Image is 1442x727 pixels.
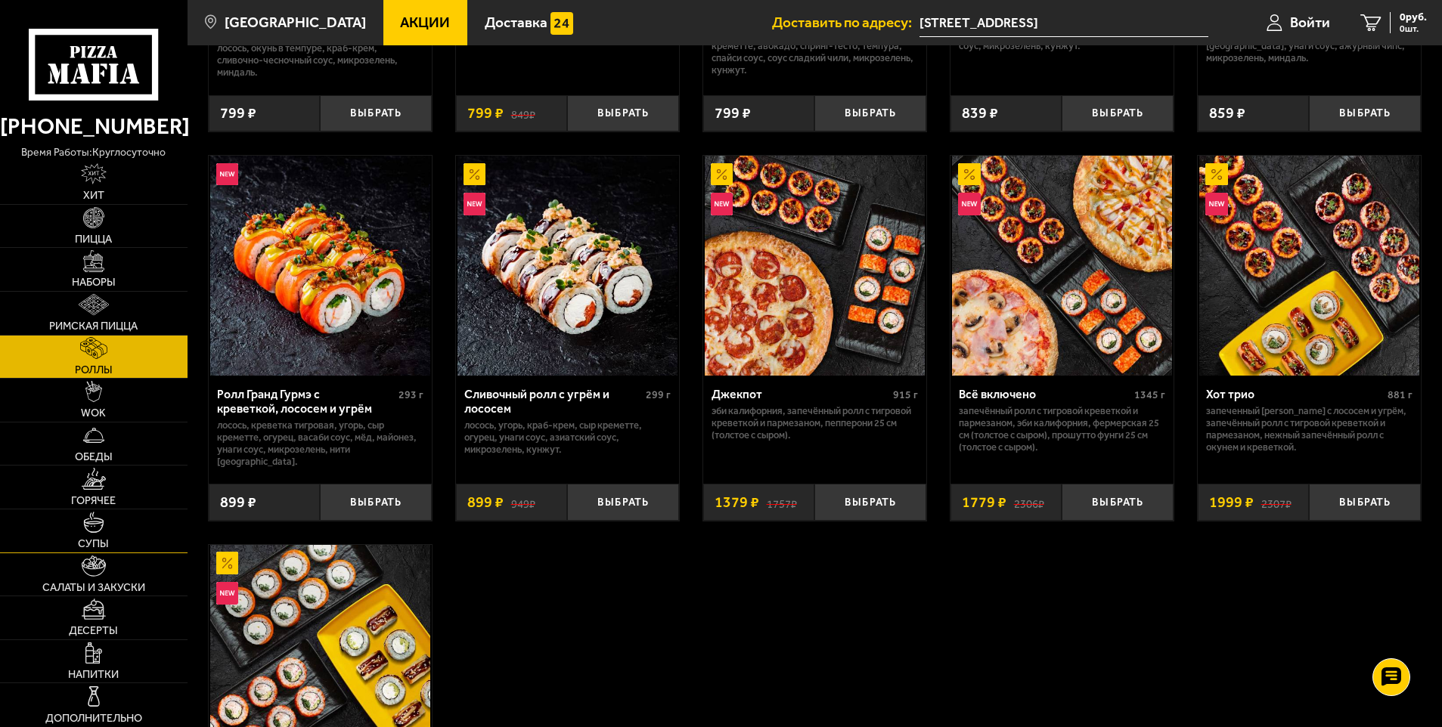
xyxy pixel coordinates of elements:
[1209,106,1245,121] span: 859 ₽
[712,387,889,401] div: Джекпот
[42,583,145,593] span: Салаты и закуски
[398,388,423,401] span: 293 г
[715,106,751,121] span: 799 ₽
[1206,387,1384,401] div: Хот трио
[467,106,504,121] span: 799 ₽
[1309,484,1421,521] button: Выбрать
[952,156,1172,376] img: Всё включено
[464,163,486,186] img: Акционный
[485,15,547,29] span: Доставка
[220,495,256,510] span: 899 ₽
[962,495,1006,510] span: 1779 ₽
[72,277,116,288] span: Наборы
[893,388,918,401] span: 915 г
[320,484,432,521] button: Выбрать
[1209,495,1254,510] span: 1999 ₽
[83,190,104,201] span: Хит
[210,156,430,376] img: Ролл Гранд Гурмэ с креветкой, лососем и угрём
[217,419,423,468] p: лосось, креветка тигровая, угорь, Сыр креметте, огурец, васаби соус, мёд, майонез, унаги соус, ми...
[711,193,733,215] img: Новинка
[1199,156,1419,376] img: Хот трио
[950,156,1174,376] a: АкционныйНовинкаВсё включено
[1062,484,1174,521] button: Выбрать
[216,163,239,186] img: Новинка
[216,552,239,574] img: Акционный
[962,106,998,121] span: 839 ₽
[567,95,679,132] button: Выбрать
[959,405,1165,453] p: Запечённый ролл с тигровой креветкой и пармезаном, Эби Калифорния, Фермерская 25 см (толстое с сы...
[1261,495,1292,510] s: 2307 ₽
[1134,388,1165,401] span: 1345 г
[1205,163,1228,186] img: Акционный
[220,106,256,121] span: 799 ₽
[49,321,138,332] span: Римская пицца
[550,12,573,35] img: 15daf4d41897b9f0e9f617042186c801.svg
[75,452,113,462] span: Обеды
[467,495,504,510] span: 899 ₽
[705,156,925,376] img: Джекпот
[216,582,239,605] img: Новинка
[400,15,450,29] span: Акции
[959,387,1130,401] div: Всё включено
[81,408,106,419] span: WOK
[711,163,733,186] img: Акционный
[217,42,423,79] p: лосось, окунь в темпуре, краб-крем, сливочно-чесночный соус, микрозелень, миндаль.
[814,484,926,521] button: Выбрать
[712,405,918,441] p: Эби Калифорния, Запечённый ролл с тигровой креветкой и пармезаном, Пепперони 25 см (толстое с сыр...
[646,388,671,401] span: 299 г
[1062,95,1174,132] button: Выбрать
[1309,95,1421,132] button: Выбрать
[1198,156,1421,376] a: АкционныйНовинкаХот трио
[1388,388,1413,401] span: 881 г
[1290,15,1330,29] span: Войти
[320,95,432,132] button: Выбрать
[958,163,981,186] img: Акционный
[715,495,759,510] span: 1379 ₽
[958,193,981,215] img: Новинка
[511,106,535,121] s: 849 ₽
[919,9,1208,37] input: Ваш адрес доставки
[1206,405,1413,453] p: Запеченный [PERSON_NAME] с лососем и угрём, Запечённый ролл с тигровой креветкой и пармезаном, Не...
[209,156,432,376] a: НовинкаРолл Гранд Гурмэ с креветкой, лососем и угрём
[45,713,142,724] span: Дополнительно
[217,387,395,416] div: Ролл Гранд Гурмэ с креветкой, лососем и угрём
[1014,495,1044,510] s: 2306 ₽
[1400,12,1427,23] span: 0 руб.
[75,234,112,245] span: Пицца
[1206,28,1413,64] p: угорь, креветка спайси, краб-крем, огурец, [GEOGRAPHIC_DATA], унаги соус, ажурный чипс, микрозеле...
[464,193,486,215] img: Новинка
[225,15,366,29] span: [GEOGRAPHIC_DATA]
[75,365,113,376] span: Роллы
[69,626,118,636] span: Десерты
[712,28,918,76] p: лосось, угорь, креветка тигровая, Сыр креметте, авокадо, спринг-тесто, темпура, спайси соус, соус...
[71,496,116,506] span: Горячее
[567,484,679,521] button: Выбрать
[1400,24,1427,33] span: 0 шт.
[78,539,109,549] span: Супы
[772,15,919,29] span: Доставить по адресу:
[457,156,678,376] img: Сливочный ролл с угрём и лососем
[464,419,671,456] p: лосось, угорь, краб-крем, Сыр креметте, огурец, унаги соус, азиатский соус, микрозелень, кунжут.
[1205,193,1228,215] img: Новинка
[919,9,1208,37] span: Загородный проспект, 52А
[456,156,679,376] a: АкционныйНовинкаСливочный ролл с угрём и лососем
[511,495,535,510] s: 949 ₽
[814,95,926,132] button: Выбрать
[767,495,797,510] s: 1757 ₽
[68,670,119,680] span: Напитки
[464,387,642,416] div: Сливочный ролл с угрём и лососем
[703,156,926,376] a: АкционныйНовинкаДжекпот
